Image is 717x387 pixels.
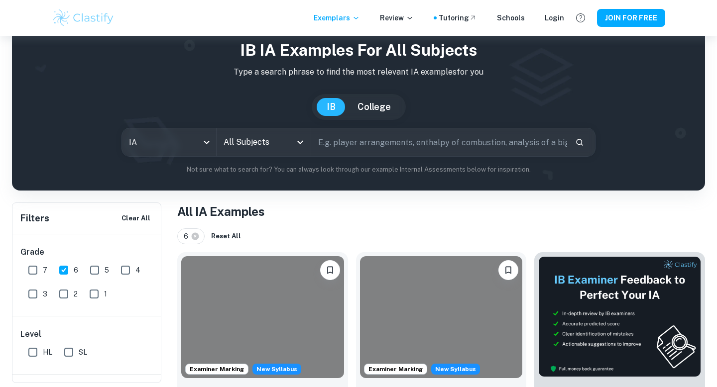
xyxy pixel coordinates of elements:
[177,202,705,220] h1: All IA Examples
[43,347,52,358] span: HL
[348,98,401,116] button: College
[52,8,115,28] img: Clastify logo
[209,229,243,244] button: Reset All
[380,12,414,23] p: Review
[293,135,307,149] button: Open
[119,211,153,226] button: Clear All
[20,66,697,78] p: Type a search phrase to find the most relevant IA examples for you
[252,364,301,375] div: Starting from the May 2026 session, the ESS IA requirements have changed. We created this exempla...
[74,289,78,299] span: 2
[122,128,216,156] div: IA
[43,289,47,299] span: 3
[186,365,248,374] span: Examiner Marking
[439,12,477,23] a: Tutoring
[20,328,154,340] h6: Level
[184,231,193,242] span: 6
[431,364,480,375] div: Starting from the May 2026 session, the Global Politics Engagement Activity requirements have cha...
[20,246,154,258] h6: Grade
[79,347,87,358] span: SL
[20,165,697,175] p: Not sure what to search for? You can always look through our example Internal Assessments below f...
[43,265,47,276] span: 7
[311,128,567,156] input: E.g. player arrangements, enthalpy of combustion, analysis of a big city...
[597,9,665,27] button: JOIN FOR FREE
[498,260,518,280] button: Please log in to bookmark exemplars
[538,256,701,377] img: Thumbnail
[320,260,340,280] button: Please log in to bookmark exemplars
[571,134,588,151] button: Search
[252,364,301,375] span: New Syllabus
[545,12,564,23] a: Login
[20,38,697,62] h1: IB IA examples for all subjects
[177,228,205,244] div: 6
[314,12,360,23] p: Exemplars
[497,12,525,23] a: Schools
[105,265,109,276] span: 5
[104,289,107,299] span: 1
[20,211,49,225] h6: Filters
[431,364,480,375] span: New Syllabus
[572,9,589,26] button: Help and Feedback
[135,265,140,276] span: 4
[317,98,346,116] button: IB
[74,265,78,276] span: 6
[364,365,427,374] span: Examiner Marking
